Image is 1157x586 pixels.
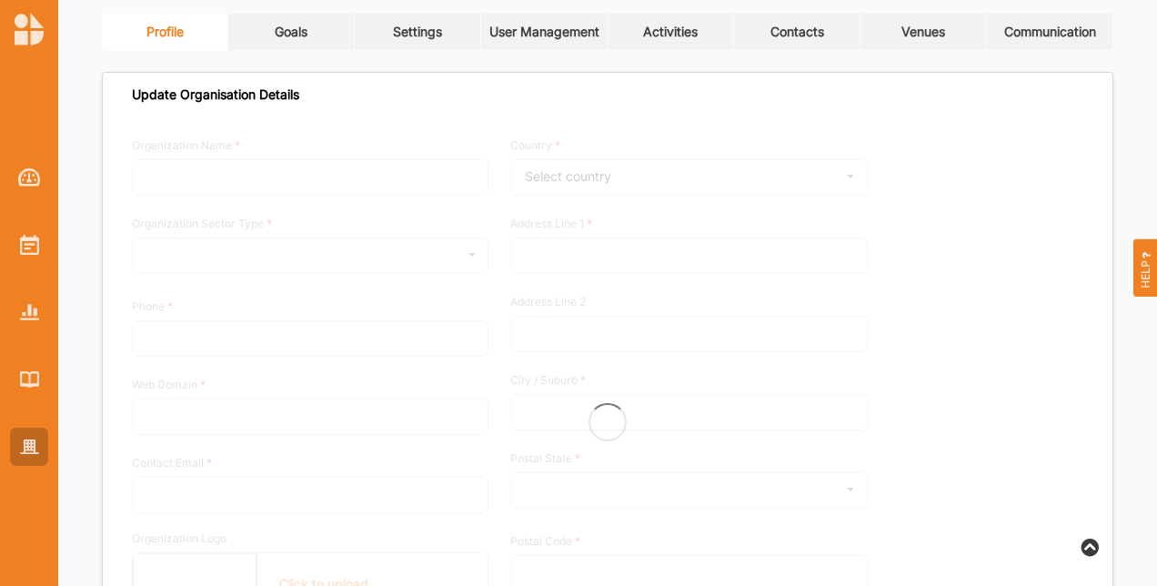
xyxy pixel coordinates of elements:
div: Contacts [770,24,824,40]
a: Dashboard [10,158,48,197]
a: Library [10,360,48,399]
img: Library [20,371,39,387]
div: Update Organisation Details [132,86,299,103]
a: Reports [10,293,48,331]
div: Activities [643,24,698,40]
div: Profile [146,24,184,40]
div: User Management [489,24,599,40]
img: Activities [20,235,39,255]
img: logo [15,13,44,45]
img: Reports [20,304,39,319]
a: Organisation [10,428,48,466]
div: Settings [393,24,442,40]
div: Communication [1004,24,1096,40]
img: Dashboard [18,168,41,187]
a: Activities [10,226,48,264]
div: Venues [901,24,945,40]
img: Organisation [20,439,39,455]
div: Goals [275,24,307,40]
